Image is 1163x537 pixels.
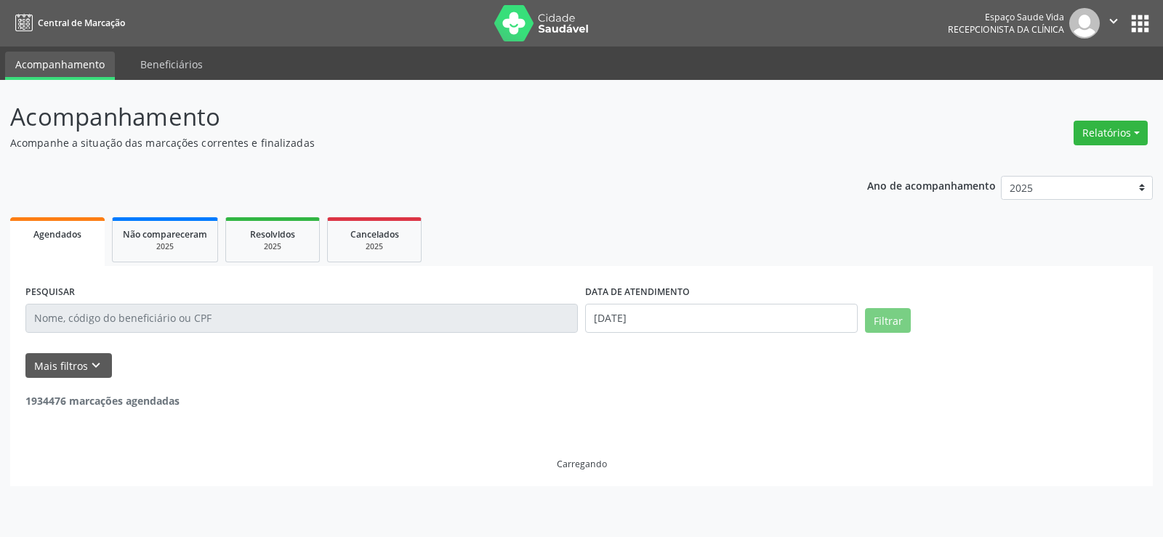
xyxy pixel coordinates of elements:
[948,23,1064,36] span: Recepcionista da clínica
[88,358,104,374] i: keyboard_arrow_down
[585,281,690,304] label: DATA DE ATENDIMENTO
[948,11,1064,23] div: Espaço Saude Vida
[5,52,115,80] a: Acompanhamento
[557,458,607,470] div: Carregando
[10,135,810,150] p: Acompanhe a situação das marcações correntes e finalizadas
[865,308,911,333] button: Filtrar
[1106,13,1122,29] i: 
[123,228,207,241] span: Não compareceram
[25,394,180,408] strong: 1934476 marcações agendadas
[130,52,213,77] a: Beneficiários
[25,281,75,304] label: PESQUISAR
[25,304,578,333] input: Nome, código do beneficiário ou CPF
[38,17,125,29] span: Central de Marcação
[350,228,399,241] span: Cancelados
[10,11,125,35] a: Central de Marcação
[10,99,810,135] p: Acompanhamento
[33,228,81,241] span: Agendados
[1100,8,1127,39] button: 
[1127,11,1153,36] button: apps
[1074,121,1148,145] button: Relatórios
[585,304,858,333] input: Selecione um intervalo
[338,241,411,252] div: 2025
[867,176,996,194] p: Ano de acompanhamento
[1069,8,1100,39] img: img
[250,228,295,241] span: Resolvidos
[123,241,207,252] div: 2025
[25,353,112,379] button: Mais filtroskeyboard_arrow_down
[236,241,309,252] div: 2025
